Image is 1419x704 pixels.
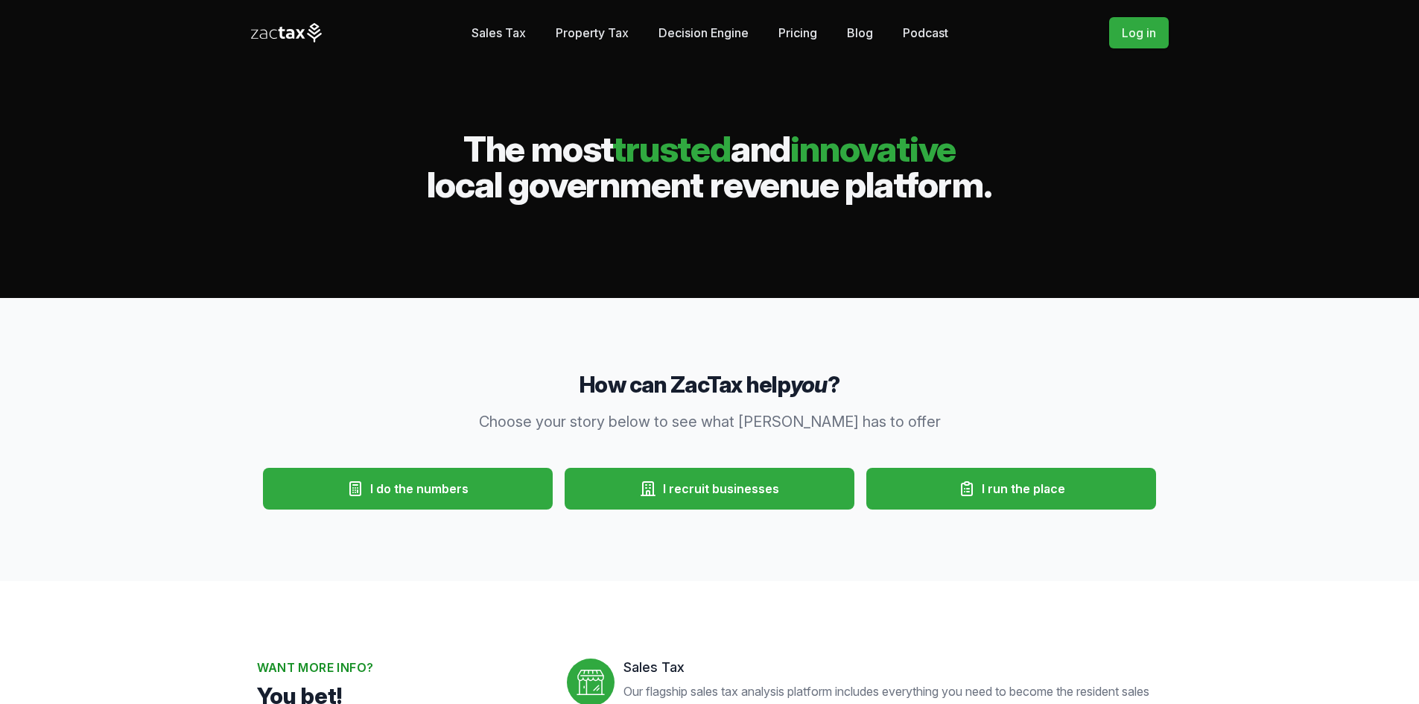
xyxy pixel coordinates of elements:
[790,127,956,171] span: innovative
[565,468,854,510] button: I recruit businesses
[251,131,1169,203] h2: The most and local government revenue platform.
[663,480,779,498] span: I recruit businesses
[263,468,553,510] button: I do the numbers
[847,18,873,48] a: Blog
[1109,17,1169,48] a: Log in
[790,371,828,398] em: you
[658,18,749,48] a: Decision Engine
[257,370,1163,399] h3: How can ZacTax help ?
[556,18,629,48] a: Property Tax
[424,411,996,432] p: Choose your story below to see what [PERSON_NAME] has to offer
[623,659,1163,676] dt: Sales Tax
[370,480,469,498] span: I do the numbers
[778,18,817,48] a: Pricing
[257,659,543,676] h2: Want more info?
[903,18,948,48] a: Podcast
[612,127,731,171] span: trusted
[472,18,526,48] a: Sales Tax
[866,468,1156,510] button: I run the place
[982,480,1065,498] span: I run the place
